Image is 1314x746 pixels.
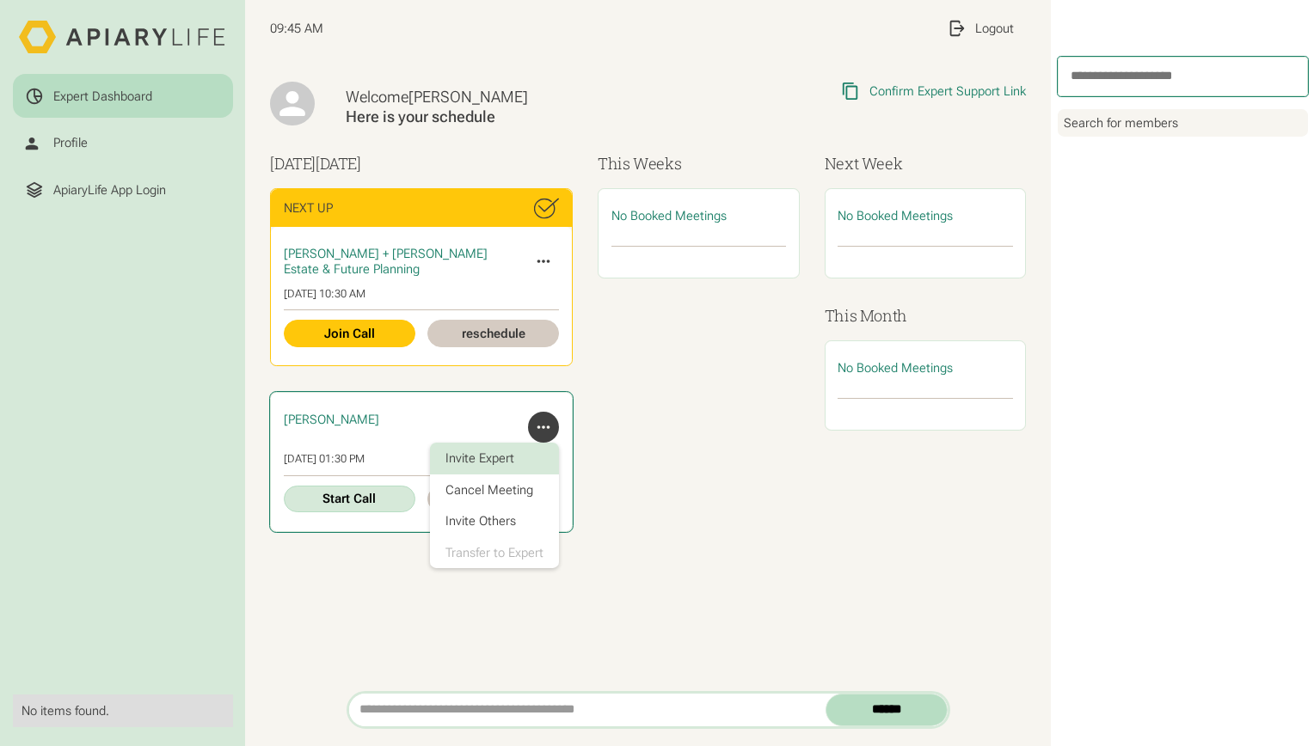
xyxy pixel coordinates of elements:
div: Welcome [346,88,683,107]
span: [DATE] [316,153,361,174]
a: Logout [934,6,1026,50]
a: ApiaryLife App Login [13,168,233,212]
div: Next Up [284,200,333,216]
div: Confirm Expert Support Link [869,83,1026,99]
a: reschedule [427,486,559,512]
div: [DATE] 01:30 PM [284,452,559,466]
span: Estate & Future Planning [284,261,420,277]
h3: Next Week [825,152,1026,175]
span: No Booked Meetings [838,208,953,223]
a: reschedule [427,320,559,346]
a: Transfer to Expert [430,537,560,569]
div: ApiaryLife App Login [53,182,166,198]
a: Profile [13,121,233,165]
span: [PERSON_NAME] [408,88,528,106]
button: Invite Others [430,505,560,537]
a: Cancel Meeting [430,474,560,506]
span: No Booked Meetings [611,208,727,223]
h3: This Weeks [598,152,799,175]
span: 09:45 AM [270,21,323,36]
span: [PERSON_NAME] + [PERSON_NAME] [284,246,488,261]
a: Start Call [284,486,415,512]
div: Logout [975,21,1014,36]
div: No items found. [21,703,224,718]
div: [DATE] 10:30 AM [284,287,559,301]
button: Invite Expert [430,443,560,474]
h3: This Month [825,304,1026,327]
div: Here is your schedule [346,107,683,127]
div: Search for members [1058,109,1308,138]
span: No Booked Meetings [838,360,953,376]
a: Expert Dashboard [13,74,233,118]
div: Expert Dashboard [53,89,152,104]
span: [PERSON_NAME] [284,412,379,427]
div: Profile [53,135,88,150]
h3: [DATE] [270,152,573,175]
a: Join Call [284,320,415,346]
